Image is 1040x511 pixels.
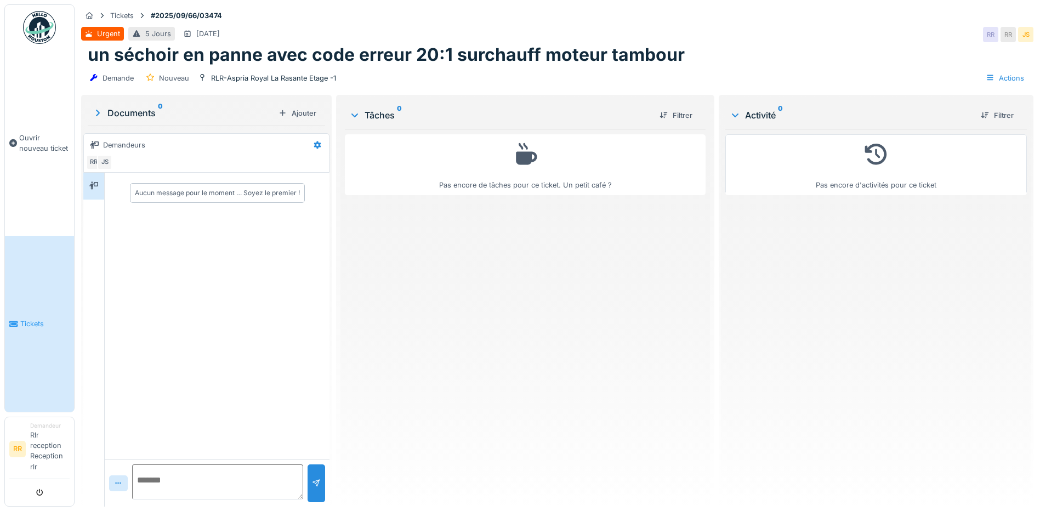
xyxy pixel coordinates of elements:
[19,133,70,154] span: Ouvrir nouveau ticket
[30,422,70,430] div: Demandeur
[103,140,145,150] div: Demandeurs
[196,29,220,39] div: [DATE]
[159,73,189,83] div: Nouveau
[92,106,274,120] div: Documents
[86,155,101,170] div: RR
[5,50,74,236] a: Ouvrir nouveau ticket
[20,319,70,329] span: Tickets
[211,73,336,83] div: RLR-Aspria Royal La Rasante Etage -1
[23,11,56,44] img: Badge_color-CXgf-gQk.svg
[655,108,697,123] div: Filtrer
[274,106,321,121] div: Ajouter
[778,109,783,122] sup: 0
[981,70,1029,86] div: Actions
[30,422,70,476] li: Rlr reception Reception rlr
[97,155,112,170] div: JS
[352,139,698,190] div: Pas encore de tâches pour ce ticket. Un petit café ?
[976,108,1018,123] div: Filtrer
[145,29,171,39] div: 5 Jours
[97,29,120,39] div: Urgent
[9,422,70,479] a: RR DemandeurRlr reception Reception rlr
[5,236,74,411] a: Tickets
[349,109,651,122] div: Tâches
[103,73,134,83] div: Demande
[146,10,226,21] strong: #2025/09/66/03474
[730,109,972,122] div: Activité
[1001,27,1016,42] div: RR
[88,44,685,65] h1: un séchoir en panne avec code erreur 20:1 surchauff moteur tambour
[397,109,402,122] sup: 0
[158,106,163,120] sup: 0
[732,139,1020,190] div: Pas encore d'activités pour ce ticket
[983,27,998,42] div: RR
[110,10,134,21] div: Tickets
[135,188,300,198] div: Aucun message pour le moment … Soyez le premier !
[9,441,26,457] li: RR
[1018,27,1033,42] div: JS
